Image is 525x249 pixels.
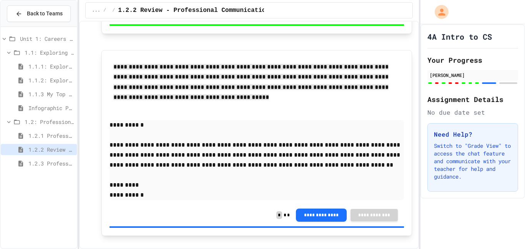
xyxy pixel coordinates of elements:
span: Back to Teams [27,10,63,18]
h3: Need Help? [434,130,512,139]
span: 1.1.1: Exploring CS Careers [28,62,74,70]
span: 1.2.3 Professional Communication Challenge [28,159,74,167]
span: / [103,7,106,13]
p: Switch to "Grade View" to access the chat feature and communicate with your teacher for help and ... [434,142,512,180]
h1: 4A Intro to CS [427,31,492,42]
span: ... [92,7,100,13]
span: 1.2: Professional Communication [25,118,74,126]
span: 1.1.2: Exploring CS Careers - Review [28,76,74,84]
div: My Account [427,3,450,21]
span: 1.1.3 My Top 3 CS Careers! [28,90,74,98]
span: 1.2.1 Professional Communication [28,132,74,140]
div: [PERSON_NAME] [430,72,516,79]
span: 1.1: Exploring CS Careers [25,48,74,57]
span: Unit 1: Careers & Professionalism [20,35,74,43]
span: 1.2.2 Review - Professional Communication [118,6,269,15]
span: Infographic Project: Your favorite CS [28,104,74,112]
span: / [112,7,115,13]
h2: Your Progress [427,55,518,65]
span: 1.2.2 Review - Professional Communication [28,145,74,154]
h2: Assignment Details [427,94,518,105]
div: No due date set [427,108,518,117]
